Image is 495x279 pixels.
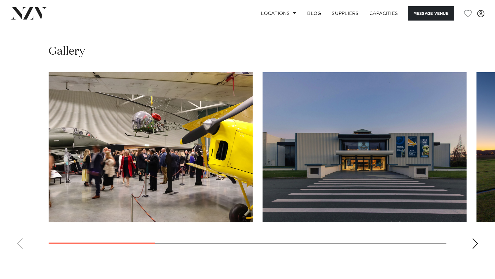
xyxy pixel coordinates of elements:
button: Message Venue [408,6,454,21]
swiper-slide: 1 / 7 [49,72,253,222]
a: Locations [256,6,302,21]
a: Capacities [364,6,403,21]
h2: Gallery [49,44,85,59]
a: BLOG [302,6,326,21]
a: SUPPLIERS [326,6,364,21]
swiper-slide: 2 / 7 [263,72,467,222]
img: nzv-logo.png [11,7,47,19]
